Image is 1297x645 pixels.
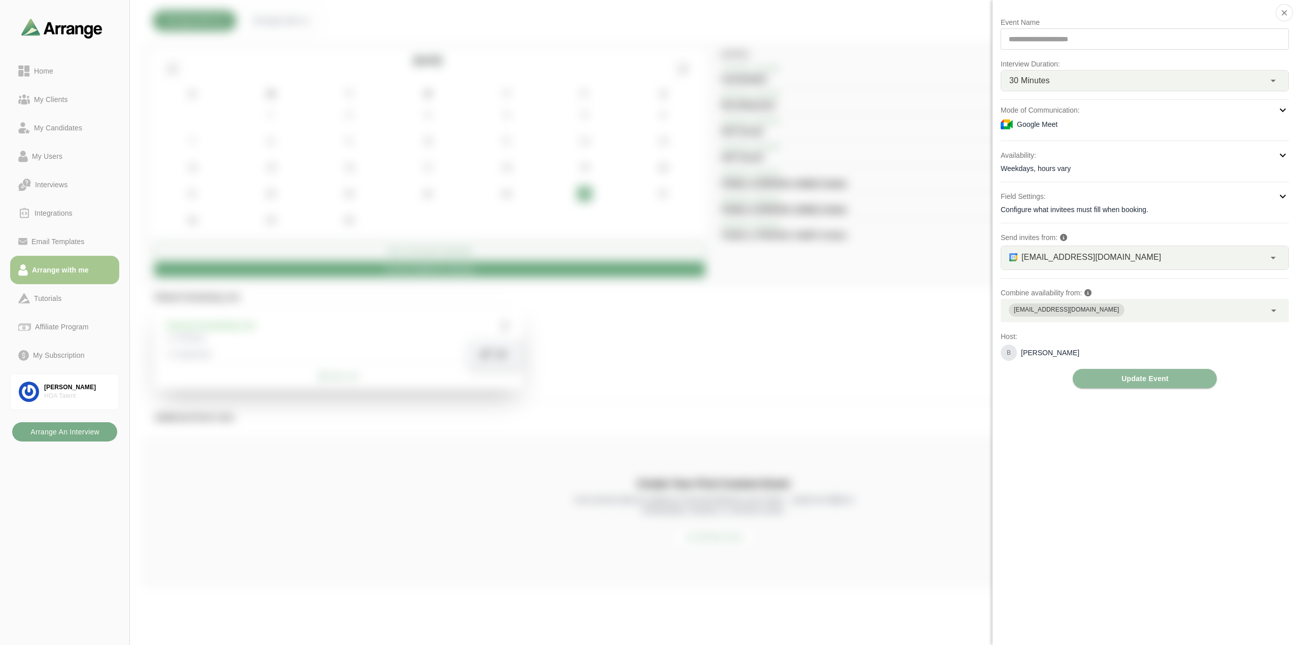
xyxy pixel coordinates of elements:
div: HOA Talent [44,392,111,400]
p: Availability: [1001,149,1036,161]
a: My Candidates [10,114,119,142]
b: Arrange An Interview [30,422,99,442]
a: My Users [10,142,119,171]
p: Mode of Communication: [1001,104,1080,116]
p: Event Name [1001,16,1289,28]
div: Integrations [30,207,77,219]
div: [PERSON_NAME] [44,383,111,392]
p: Host: [1001,330,1289,343]
a: [PERSON_NAME]HOA Talent [10,374,119,410]
div: Email Templates [27,235,88,248]
img: Meeting Mode Icon [1001,118,1013,130]
p: Send invites from: [1001,231,1289,244]
a: My Subscription [10,341,119,369]
p: Combine availability from: [1001,287,1289,299]
p: [PERSON_NAME] [1021,348,1079,358]
div: Google Meet [1001,118,1289,130]
div: B [1001,345,1017,361]
a: Home [10,57,119,85]
a: Tutorials [10,284,119,313]
a: Arrange with me [10,256,119,284]
a: Affiliate Program [10,313,119,341]
div: Affiliate Program [31,321,92,333]
div: Arrange with me [28,264,93,276]
div: [EMAIL_ADDRESS][DOMAIN_NAME] [1014,305,1119,315]
div: Interviews [31,179,72,191]
a: My Clients [10,85,119,114]
a: Integrations [10,199,119,227]
span: Update Event [1121,369,1169,388]
div: My Clients [30,93,72,106]
div: My Candidates [30,122,86,134]
div: Configure what invitees must fill when booking. [1001,205,1289,215]
div: Weekdays, hours vary [1001,163,1289,174]
p: Interview Duration: [1001,58,1289,70]
button: Arrange An Interview [12,422,117,442]
a: Interviews [10,171,119,199]
img: GOOGLE [1009,253,1017,261]
div: Tutorials [30,292,65,304]
span: [EMAIL_ADDRESS][DOMAIN_NAME] [1021,251,1161,264]
div: My Users [28,150,66,162]
div: Home [30,65,57,77]
a: Email Templates [10,227,119,256]
span: 30 Minutes [1009,74,1050,87]
div: My Subscription [29,349,89,361]
img: arrangeai-name-small-logo.4d2b8aee.svg [21,18,103,38]
button: Update Event [1073,369,1217,388]
p: Field Settings: [1001,190,1046,202]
